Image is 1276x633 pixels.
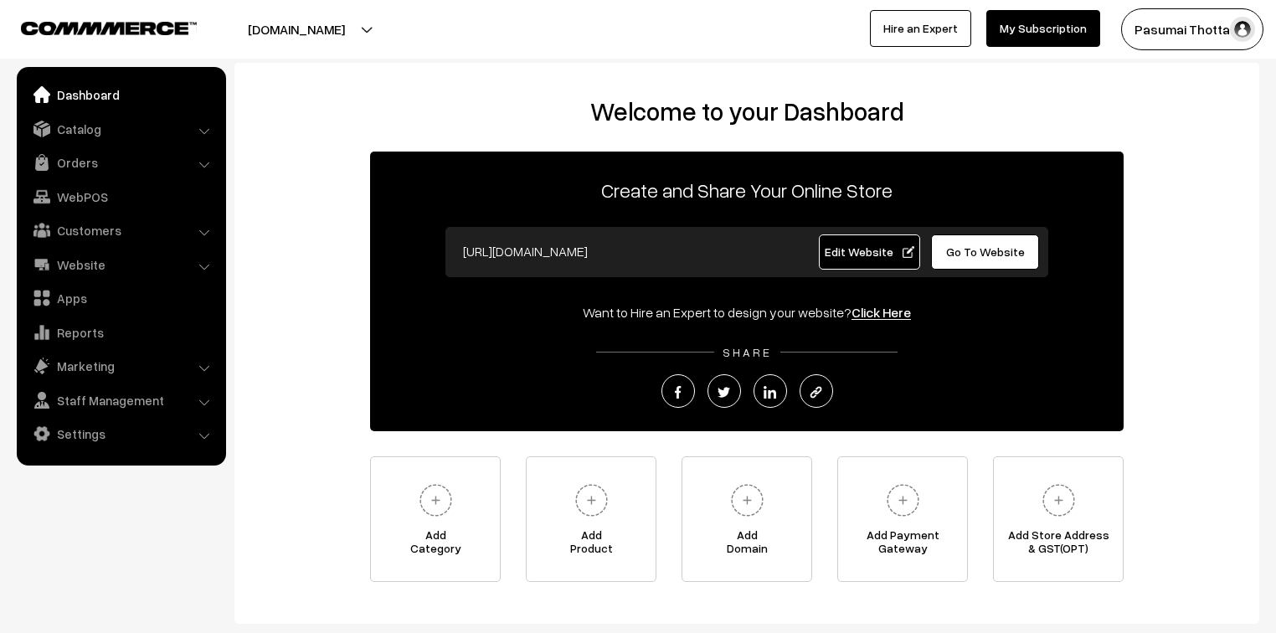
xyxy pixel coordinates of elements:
a: Click Here [852,304,911,321]
a: Apps [21,283,220,313]
img: plus.svg [1036,477,1082,523]
a: Add PaymentGateway [837,456,968,582]
img: plus.svg [724,477,770,523]
img: plus.svg [413,477,459,523]
a: Hire an Expert [870,10,971,47]
a: AddDomain [682,456,812,582]
span: Add Product [527,528,656,562]
a: Dashboard [21,80,220,110]
a: Staff Management [21,385,220,415]
a: WebPOS [21,182,220,212]
a: Add Store Address& GST(OPT) [993,456,1124,582]
span: SHARE [714,345,780,359]
a: My Subscription [986,10,1100,47]
a: Reports [21,317,220,347]
img: plus.svg [880,477,926,523]
img: user [1230,17,1255,42]
a: Catalog [21,114,220,144]
div: Want to Hire an Expert to design your website? [370,302,1124,322]
span: Add Domain [682,528,811,562]
h2: Welcome to your Dashboard [251,96,1243,126]
span: Add Payment Gateway [838,528,967,562]
a: COMMMERCE [21,17,167,37]
img: plus.svg [569,477,615,523]
a: Marketing [21,351,220,381]
a: Go To Website [931,234,1039,270]
button: Pasumai Thotta… [1121,8,1263,50]
a: AddCategory [370,456,501,582]
a: Orders [21,147,220,178]
a: AddProduct [526,456,656,582]
a: Website [21,250,220,280]
p: Create and Share Your Online Store [370,175,1124,205]
span: Go To Website [946,244,1025,259]
img: COMMMERCE [21,22,197,34]
a: Edit Website [819,234,921,270]
button: [DOMAIN_NAME] [189,8,404,50]
span: Add Store Address & GST(OPT) [994,528,1123,562]
a: Settings [21,419,220,449]
span: Add Category [371,528,500,562]
a: Customers [21,215,220,245]
span: Edit Website [825,244,914,259]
